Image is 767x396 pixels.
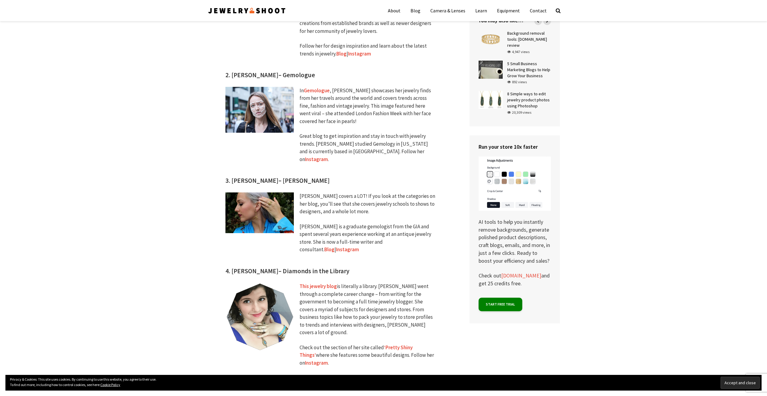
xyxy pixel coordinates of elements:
a: Learn [471,3,492,18]
a: Equipment [492,3,524,18]
p: AI tools to help you instantly remove backgrounds, generate polished product descriptions, craft ... [479,157,551,265]
a: Camera & Lenses [426,3,470,18]
a: Instagram [305,156,328,163]
div: 4,947 views [507,49,530,55]
a: Gemologue [304,87,330,94]
img: Jewelry Photographer Bay Area - San Francisco | Nationwide via Mail [207,6,286,15]
a: Instagram [305,360,328,366]
div: Privacy & Cookies: This site uses cookies. By continuing to use this website, you agree to their ... [5,375,762,391]
p: Check out the section of her site called where she features some beautiful designs. Follow her on . [300,344,437,367]
div: is literally a library. [PERSON_NAME] went through a complete career change – from writing for th... [300,283,437,374]
img: Top Jewelry Blogs [225,283,294,350]
img: Jewelry Blogs & Sites to Follow [225,87,294,133]
div: 892 views [507,79,527,85]
a: Instagram [336,246,359,253]
h4: Run your store 10x faster [479,143,551,150]
p: [PERSON_NAME] is a graduate gemologist from the GIA and spent several years experience working at... [300,223,437,254]
a: Contact [525,3,551,18]
a: Start free trial [479,298,522,311]
strong: 3. [PERSON_NAME] [225,176,278,185]
input: Accept and close [721,377,760,389]
a: This jewelry blog [300,283,337,290]
a: Blog [324,246,335,253]
p: Follow her for design inspiration and learn about the latest trends in jewelry. | [300,42,437,58]
a: About [383,3,405,18]
a: Background removal tools: [DOMAIN_NAME] review [507,30,547,48]
a: Blog [406,3,425,18]
div: [PERSON_NAME] covers a LOT! If you look at the categories on her blog, you’ll see that she covers... [300,192,437,261]
img: Jewelry Bloggers to Follow [225,192,294,233]
a: 5 Small Business Marketing Blogs to Help Grow Your Business [507,61,550,78]
div: In , [PERSON_NAME] showcases her jewelry finds from her travels around the world and covers trend... [300,87,437,171]
strong: 4. [PERSON_NAME] [225,267,278,275]
p: Great blog to get inspiration and stay in touch with jewelry trends. [PERSON_NAME] studied Gemolo... [300,132,437,163]
strong: 2. [PERSON_NAME] [225,71,278,79]
a: Instagram [348,50,371,57]
div: 20,309 views [507,110,531,115]
a: Cookie Policy [100,382,120,387]
a: [DOMAIN_NAME] [501,272,541,279]
a: Blog [336,50,347,57]
a: 8 Simple ways to edit jewelry product photos using Photoshop [507,91,550,109]
p: Check out and get 25 credits free. [479,272,551,287]
a: ‘Pretty Shiny Things’ [300,344,413,359]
